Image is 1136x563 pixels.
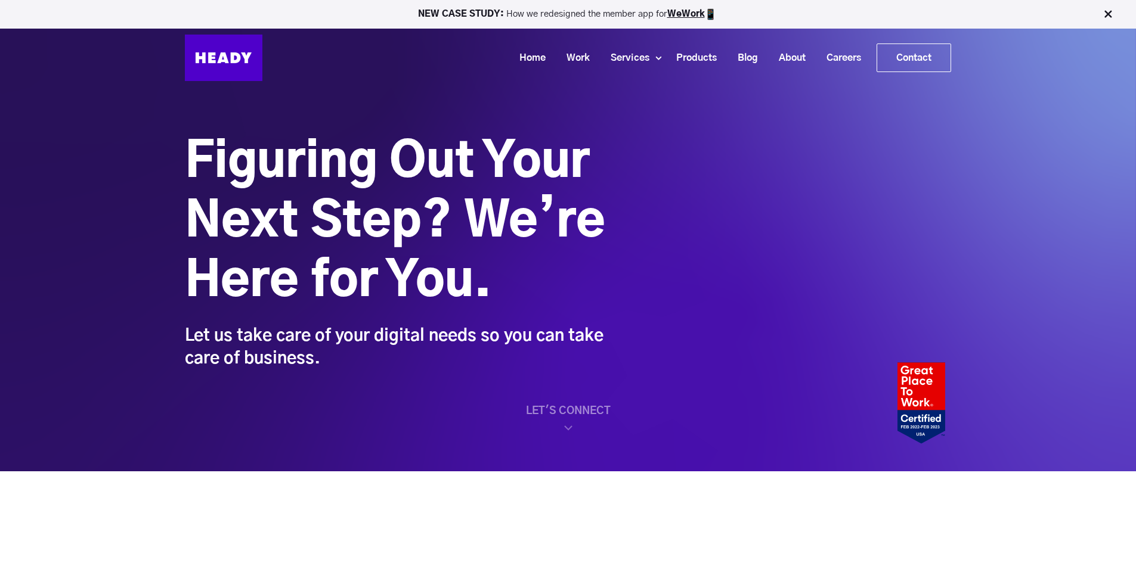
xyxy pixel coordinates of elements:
[274,43,951,72] div: Navigation Menu
[185,405,951,435] a: LET'S CONNECT
[5,8,1131,20] p: How we redesigned the member app for
[667,10,705,18] a: WeWork
[723,47,764,69] a: Blog
[185,325,608,370] div: Let us take care of your digital needs so you can take care of business.
[877,44,951,71] a: Contact
[561,421,575,435] img: home_scroll
[185,35,262,81] img: Heady_Logo_Web-01 (1)
[764,47,812,69] a: About
[1102,8,1114,20] img: Close Bar
[418,10,506,18] strong: NEW CASE STUDY:
[504,47,552,69] a: Home
[812,47,867,69] a: Careers
[185,133,608,312] h1: Figuring Out Your Next Step? We’re Here for You.
[897,362,945,444] img: Heady_2022_Certification_Badge 2
[596,47,655,69] a: Services
[661,47,723,69] a: Products
[705,8,717,20] img: app emoji
[552,47,596,69] a: Work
